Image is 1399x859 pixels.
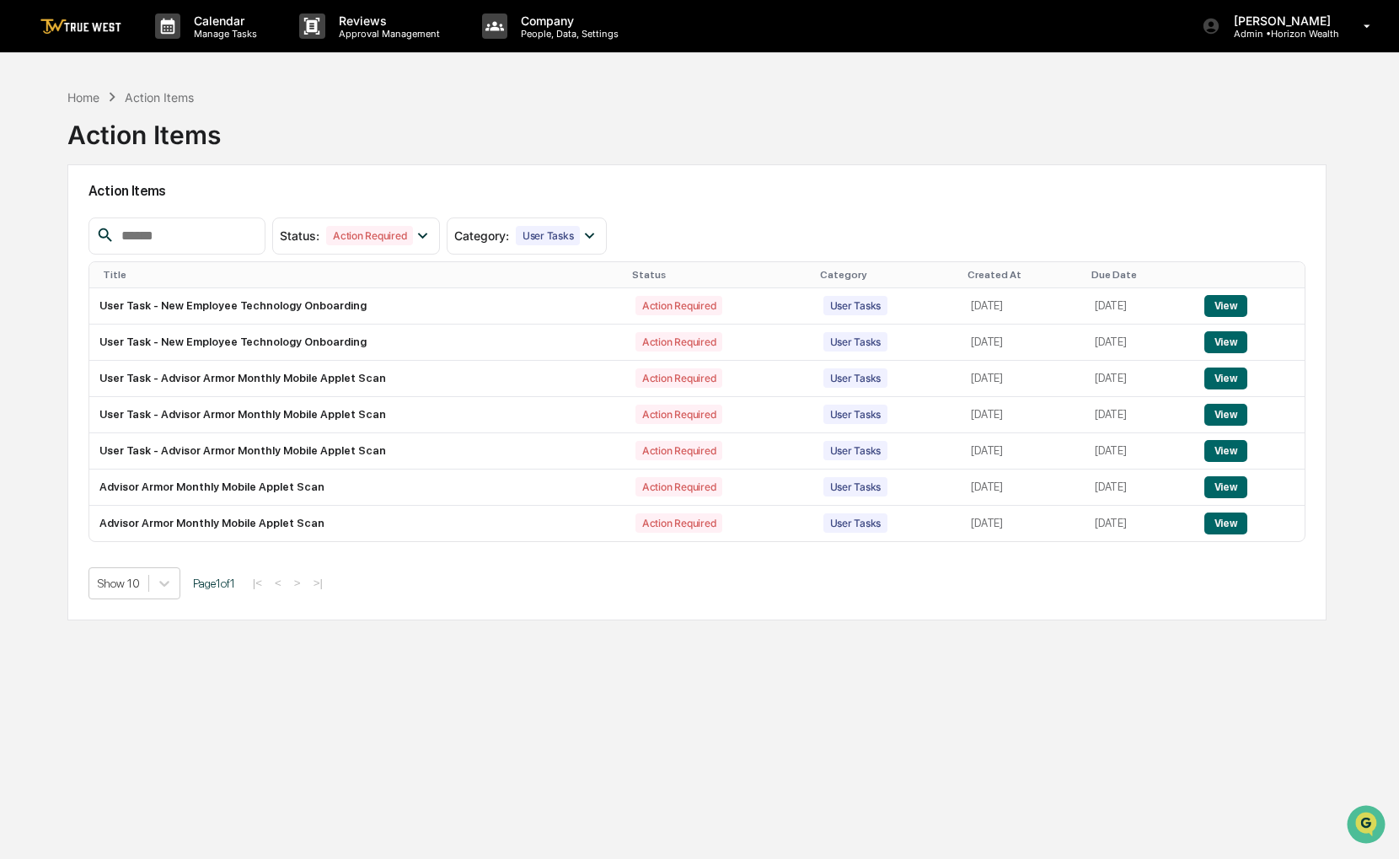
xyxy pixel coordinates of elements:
[635,368,722,388] div: Action Required
[17,212,44,239] img: Sigrid Alegria
[325,28,448,40] p: Approval Management
[1204,404,1247,426] button: View
[67,106,221,150] div: Action Items
[1204,513,1247,534] button: View
[168,372,204,384] span: Pylon
[287,133,307,153] button: Start new chat
[125,90,194,105] div: Action Items
[507,28,627,40] p: People, Data, Settings
[635,332,722,352] div: Action Required
[248,576,267,590] button: |<
[40,19,121,35] img: logo
[1204,444,1247,457] a: View
[1204,481,1247,493] a: View
[17,332,30,346] div: 🔎
[1085,397,1193,433] td: [DATE]
[1204,331,1247,353] button: View
[76,145,232,158] div: We're available if you need us!
[961,433,1085,470] td: [DATE]
[1204,440,1247,462] button: View
[88,183,1305,199] h2: Action Items
[325,13,448,28] p: Reviews
[635,405,722,424] div: Action Required
[968,269,1078,281] div: Created At
[1085,506,1193,541] td: [DATE]
[516,226,581,245] div: User Tasks
[52,228,137,242] span: [PERSON_NAME]
[1220,13,1339,28] p: [PERSON_NAME]
[122,300,136,314] div: 🗄️
[34,298,109,315] span: Preclearance
[10,324,113,354] a: 🔎Data Lookup
[193,577,235,590] span: Page 1 of 1
[1204,517,1247,529] a: View
[180,28,265,40] p: Manage Tasks
[1345,803,1391,849] iframe: Open customer support
[17,300,30,314] div: 🖐️
[89,325,625,361] td: User Task - New Employee Technology Onboarding
[89,506,625,541] td: Advisor Armor Monthly Mobile Applet Scan
[632,269,807,281] div: Status
[1204,336,1247,348] a: View
[119,371,204,384] a: Powered byPylon
[1085,325,1193,361] td: [DATE]
[1091,269,1187,281] div: Due Date
[1220,28,1339,40] p: Admin • Horizon Wealth
[1085,361,1193,397] td: [DATE]
[67,90,99,105] div: Home
[1204,408,1247,421] a: View
[89,433,625,470] td: User Task - Advisor Armor Monthly Mobile Applet Scan
[34,330,106,347] span: Data Lookup
[115,292,216,322] a: 🗄️Attestations
[280,228,319,243] span: Status :
[35,128,66,158] img: 8933085812038_c878075ebb4cc5468115_72.jpg
[961,397,1085,433] td: [DATE]
[103,269,619,281] div: Title
[823,441,888,460] div: User Tasks
[326,226,413,245] div: Action Required
[961,361,1085,397] td: [DATE]
[454,228,509,243] span: Category :
[17,128,47,158] img: 1746055101610-c473b297-6a78-478c-a979-82029cc54cd1
[140,228,146,242] span: •
[823,513,888,533] div: User Tasks
[289,576,306,590] button: >
[635,477,722,497] div: Action Required
[270,576,287,590] button: <
[1085,470,1193,506] td: [DATE]
[1204,295,1247,317] button: View
[1204,476,1247,498] button: View
[823,368,888,388] div: User Tasks
[961,325,1085,361] td: [DATE]
[149,228,184,242] span: [DATE]
[89,470,625,506] td: Advisor Armor Monthly Mobile Applet Scan
[10,292,115,322] a: 🖐️Preclearance
[76,128,276,145] div: Start new chat
[961,288,1085,325] td: [DATE]
[261,183,307,203] button: See all
[89,397,625,433] td: User Task - Advisor Armor Monthly Mobile Applet Scan
[89,288,625,325] td: User Task - New Employee Technology Onboarding
[1204,368,1247,389] button: View
[1085,288,1193,325] td: [DATE]
[820,269,955,281] div: Category
[635,441,722,460] div: Action Required
[823,477,888,497] div: User Tasks
[635,513,722,533] div: Action Required
[308,576,328,590] button: >|
[17,35,307,62] p: How can we help?
[180,13,265,28] p: Calendar
[139,298,209,315] span: Attestations
[823,332,888,352] div: User Tasks
[635,296,722,315] div: Action Required
[1204,372,1247,384] a: View
[1204,299,1247,312] a: View
[823,296,888,315] div: User Tasks
[961,470,1085,506] td: [DATE]
[17,186,113,200] div: Past conversations
[823,405,888,424] div: User Tasks
[507,13,627,28] p: Company
[961,506,1085,541] td: [DATE]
